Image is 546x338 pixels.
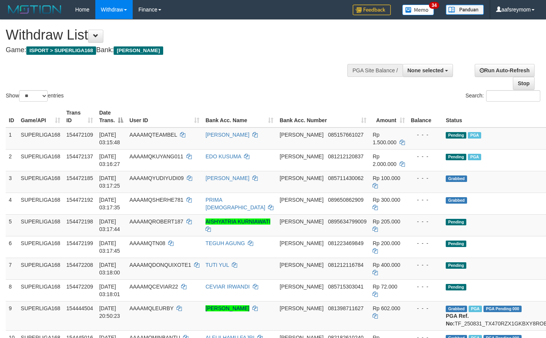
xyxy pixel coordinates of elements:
[446,313,469,327] b: PGA Ref. No:
[483,306,522,312] span: PGA Pending
[66,153,93,159] span: 154472137
[206,305,249,311] a: [PERSON_NAME]
[411,131,440,139] div: - - -
[328,305,363,311] span: Copy 081398711627 to clipboard
[353,5,391,15] img: Feedback.jpg
[276,106,369,128] th: Bank Acc. Number: activate to sort column ascending
[6,128,18,150] td: 1
[328,132,363,138] span: Copy 085157661027 to clipboard
[206,132,249,138] a: [PERSON_NAME]
[129,132,177,138] span: AAAAMQTEAMBEL
[369,106,408,128] th: Amount: activate to sort column ascending
[129,218,183,225] span: AAAAMQROBERT187
[99,153,120,167] span: [DATE] 03:16:27
[18,258,64,279] td: SUPERLIGA168
[446,175,467,182] span: Grabbed
[18,193,64,214] td: SUPERLIGA168
[6,236,18,258] td: 6
[96,106,126,128] th: Date Trans.: activate to sort column descending
[373,197,400,203] span: Rp 300.000
[18,236,64,258] td: SUPERLIGA168
[279,132,323,138] span: [PERSON_NAME]
[446,197,467,204] span: Grabbed
[6,149,18,171] td: 2
[129,197,183,203] span: AAAAMQSHERHE781
[468,132,481,139] span: Marked by aafheankoy
[99,284,120,297] span: [DATE] 03:18:01
[373,284,397,290] span: Rp 72.000
[6,214,18,236] td: 5
[66,132,93,138] span: 154472109
[99,132,120,145] span: [DATE] 03:15:48
[6,258,18,279] td: 7
[403,64,453,77] button: None selected
[66,218,93,225] span: 154472198
[114,46,163,55] span: [PERSON_NAME]
[129,305,173,311] span: AAAAMQLEURBY
[18,214,64,236] td: SUPERLIGA168
[328,284,363,290] span: Copy 085715303041 to clipboard
[279,262,323,268] span: [PERSON_NAME]
[6,171,18,193] td: 3
[408,106,443,128] th: Balance
[6,46,357,54] h4: Game: Bank:
[6,90,64,102] label: Show entries
[19,90,48,102] select: Showentries
[129,240,165,246] span: AAAAMQTN08
[206,240,245,246] a: TEGUH AGUNG
[126,106,202,128] th: User ID: activate to sort column ascending
[6,106,18,128] th: ID
[279,305,323,311] span: [PERSON_NAME]
[99,175,120,189] span: [DATE] 03:17:25
[279,240,323,246] span: [PERSON_NAME]
[129,153,183,159] span: AAAAMQKUYANG011
[373,175,400,181] span: Rp 100.000
[129,284,178,290] span: AAAAMQCEVIAR22
[279,218,323,225] span: [PERSON_NAME]
[408,67,444,73] span: None selected
[18,279,64,301] td: SUPERLIGA168
[411,196,440,204] div: - - -
[206,284,250,290] a: CEVIAR IRWANDI
[66,197,93,203] span: 154472192
[6,301,18,330] td: 9
[206,218,270,225] a: AISHYATRIA KURNIAWATI
[202,106,276,128] th: Bank Acc. Name: activate to sort column ascending
[373,305,400,311] span: Rp 602.000
[411,218,440,225] div: - - -
[99,218,120,232] span: [DATE] 03:17:44
[373,262,400,268] span: Rp 400.000
[373,132,396,145] span: Rp 1.500.000
[129,262,191,268] span: AAAAMQDONQUIXOTE1
[446,262,466,269] span: Pending
[99,262,120,276] span: [DATE] 03:18:00
[475,64,535,77] a: Run Auto-Refresh
[129,175,183,181] span: AAAAMQYUDIYUDI09
[373,153,396,167] span: Rp 2.000.000
[99,240,120,254] span: [DATE] 03:17:45
[279,197,323,203] span: [PERSON_NAME]
[469,306,482,312] span: Marked by aafounsreynich
[347,64,402,77] div: PGA Site Balance /
[411,283,440,290] div: - - -
[63,106,96,128] th: Trans ID: activate to sort column ascending
[18,301,64,330] td: SUPERLIGA168
[6,193,18,214] td: 4
[18,149,64,171] td: SUPERLIGA168
[66,305,93,311] span: 154444504
[373,240,400,246] span: Rp 200.000
[411,261,440,269] div: - - -
[328,175,363,181] span: Copy 085711430062 to clipboard
[402,5,434,15] img: Button%20Memo.svg
[468,154,481,160] span: Marked by aafheankoy
[66,175,93,181] span: 154472185
[206,175,249,181] a: [PERSON_NAME]
[328,240,363,246] span: Copy 081223469849 to clipboard
[429,2,439,9] span: 34
[446,132,466,139] span: Pending
[446,219,466,225] span: Pending
[411,305,440,312] div: - - -
[99,305,120,319] span: [DATE] 20:50:23
[18,128,64,150] td: SUPERLIGA168
[411,239,440,247] div: - - -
